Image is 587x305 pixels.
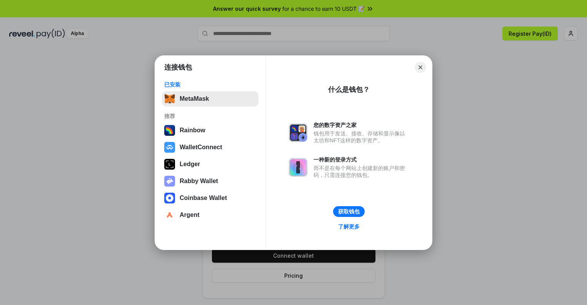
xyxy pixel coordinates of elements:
div: 已安装 [164,81,256,88]
div: Argent [180,212,200,218]
a: 了解更多 [334,222,364,232]
h1: 连接钱包 [164,63,192,72]
img: svg+xml,%3Csvg%20xmlns%3D%22http%3A%2F%2Fwww.w3.org%2F2000%2Fsvg%22%20fill%3D%22none%22%20viewBox... [164,176,175,187]
div: 推荐 [164,113,256,120]
img: svg+xml,%3Csvg%20width%3D%2228%22%20height%3D%2228%22%20viewBox%3D%220%200%2028%2028%22%20fill%3D... [164,193,175,203]
div: 什么是钱包？ [328,85,370,94]
img: svg+xml,%3Csvg%20xmlns%3D%22http%3A%2F%2Fwww.w3.org%2F2000%2Fsvg%22%20width%3D%2228%22%20height%3... [164,159,175,170]
button: Rabby Wallet [162,173,258,189]
button: MetaMask [162,91,258,107]
div: Ledger [180,161,200,168]
div: Rabby Wallet [180,178,218,185]
img: svg+xml,%3Csvg%20width%3D%2228%22%20height%3D%2228%22%20viewBox%3D%220%200%2028%2028%22%20fill%3D... [164,142,175,153]
img: svg+xml,%3Csvg%20width%3D%2228%22%20height%3D%2228%22%20viewBox%3D%220%200%2028%2028%22%20fill%3D... [164,210,175,220]
div: 您的数字资产之家 [314,122,409,128]
button: Coinbase Wallet [162,190,258,206]
div: WalletConnect [180,144,222,151]
button: Rainbow [162,123,258,138]
div: MetaMask [180,95,209,102]
img: svg+xml,%3Csvg%20xmlns%3D%22http%3A%2F%2Fwww.w3.org%2F2000%2Fsvg%22%20fill%3D%22none%22%20viewBox... [289,123,307,142]
div: 而不是在每个网站上创建新的账户和密码，只需连接您的钱包。 [314,165,409,178]
div: Coinbase Wallet [180,195,227,202]
img: svg+xml,%3Csvg%20xmlns%3D%22http%3A%2F%2Fwww.w3.org%2F2000%2Fsvg%22%20fill%3D%22none%22%20viewBox... [289,158,307,177]
div: 一种新的登录方式 [314,156,409,163]
button: Ledger [162,157,258,172]
div: 了解更多 [338,223,360,230]
button: 获取钱包 [333,206,365,217]
div: 获取钱包 [338,208,360,215]
img: svg+xml,%3Csvg%20fill%3D%22none%22%20height%3D%2233%22%20viewBox%3D%220%200%2035%2033%22%20width%... [164,93,175,104]
img: svg+xml,%3Csvg%20width%3D%22120%22%20height%3D%22120%22%20viewBox%3D%220%200%20120%20120%22%20fil... [164,125,175,136]
button: Argent [162,207,258,223]
button: Close [415,62,426,73]
button: WalletConnect [162,140,258,155]
div: 钱包用于发送、接收、存储和显示像以太坊和NFT这样的数字资产。 [314,130,409,144]
div: Rainbow [180,127,205,134]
